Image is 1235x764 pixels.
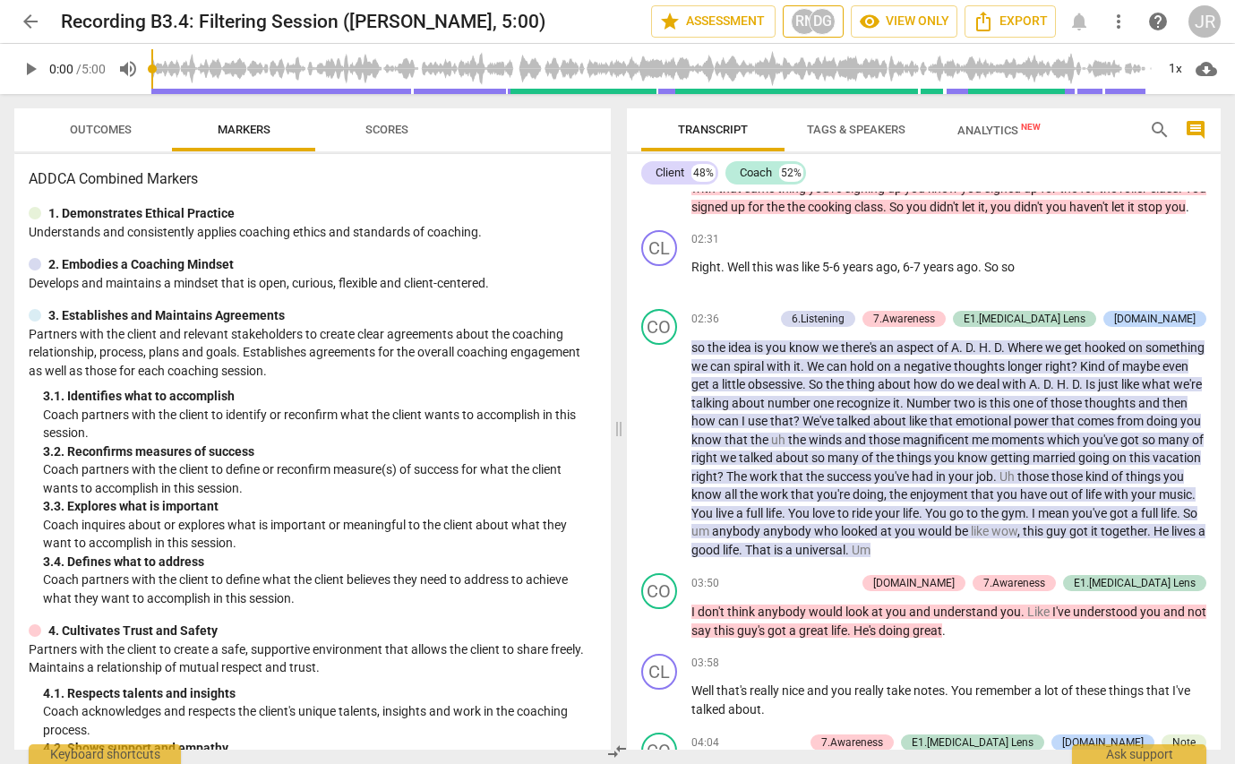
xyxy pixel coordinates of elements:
span: Right [691,260,721,274]
span: that [780,469,806,484]
span: with [1104,487,1131,502]
span: then [1162,396,1188,410]
div: Change speaker [641,230,677,266]
span: can [827,359,850,373]
span: about [776,451,811,465]
span: doing [853,487,884,502]
span: how [691,414,718,428]
span: obsessive [748,377,802,391]
span: . [721,260,727,274]
span: got [1120,433,1142,447]
span: Scores [365,123,408,136]
h2: Recording B3.4: Filtering Session ([PERSON_NAME], 5:00) [61,11,545,33]
span: talking [691,396,732,410]
span: about [878,377,913,391]
span: magnificent [903,433,972,447]
span: D [965,340,973,355]
span: many [828,451,862,465]
div: 6.Listening [792,311,845,327]
span: . [973,340,979,355]
span: and [1138,396,1162,410]
span: had [912,469,936,484]
span: compare_arrows [606,741,628,762]
span: maybe [1122,359,1162,373]
div: Coach [740,164,772,182]
span: even [1162,359,1188,373]
span: you [991,200,1014,214]
span: So [984,260,1001,274]
span: doing [1146,414,1180,428]
span: we [1045,340,1064,355]
span: haven't [1069,200,1111,214]
span: Markers [218,123,270,136]
span: aspect [896,340,937,355]
span: me [972,433,991,447]
span: out [1050,487,1071,502]
span: those [1051,469,1085,484]
span: you've [874,469,912,484]
p: 2. Embodies a Coaching Mindset [48,255,234,274]
span: kind [1085,469,1111,484]
span: I [742,414,748,428]
span: Where [1008,340,1045,355]
span: thoughts [1085,396,1138,410]
span: D [1043,377,1051,391]
span: get [691,377,712,391]
p: Coach partners with the client to define or reconfirm measure(s) of success for what the client w... [43,460,596,497]
span: things [896,451,934,465]
span: You [925,506,949,520]
span: right [691,469,717,484]
span: so [1142,433,1158,447]
div: 1x [1158,55,1192,83]
span: of [1192,433,1204,447]
span: do [940,377,957,391]
span: know [789,340,822,355]
span: . [802,377,809,391]
span: search [1149,119,1171,141]
span: So [809,377,826,391]
span: cloud_download [1196,58,1217,80]
div: 52% [779,164,803,182]
span: that [930,414,956,428]
span: . [1192,487,1196,502]
span: many [1158,433,1192,447]
span: life [766,506,782,520]
span: volume_up [117,58,139,80]
div: Ask support [1072,744,1206,764]
span: more_vert [1108,11,1129,32]
span: of [1108,359,1122,373]
span: ride [852,506,875,520]
span: , [884,487,889,502]
span: number [768,396,813,410]
span: right [1045,359,1071,373]
span: job [976,469,993,484]
span: a [712,377,722,391]
div: 48% [691,164,716,182]
span: to [966,506,981,520]
span: you [766,340,789,355]
span: Export [973,11,1048,32]
span: 5-6 [822,260,843,274]
span: Filler word [999,469,1017,484]
span: Well [727,260,752,274]
span: with [767,359,793,373]
div: [DOMAIN_NAME] [1114,311,1196,327]
span: so [691,340,708,355]
span: you're [817,487,853,502]
button: JR [1188,5,1221,38]
span: you [906,200,930,214]
span: thoughts [954,359,1008,373]
h3: ADDCA Combined Markers [29,168,596,190]
span: all [725,487,740,502]
span: power [1014,414,1051,428]
button: RNDG [783,5,844,38]
span: View only [859,11,949,32]
span: like [909,414,930,428]
span: little [722,377,748,391]
span: . [883,200,889,214]
span: . [782,506,788,520]
span: one [1013,396,1036,410]
span: The [726,469,750,484]
span: the [787,200,808,214]
span: on [1112,451,1129,465]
